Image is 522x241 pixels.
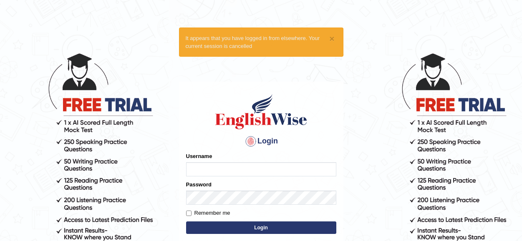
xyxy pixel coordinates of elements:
[179,28,343,57] div: It appears that you have logged in from elsewhere. Your current session is cancelled
[186,221,336,234] button: Login
[186,211,192,216] input: Remember me
[186,135,336,148] h4: Login
[214,93,309,131] img: Logo of English Wise sign in for intelligent practice with AI
[329,34,334,43] button: ×
[186,181,212,188] label: Password
[186,209,230,217] label: Remember me
[186,152,212,160] label: Username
